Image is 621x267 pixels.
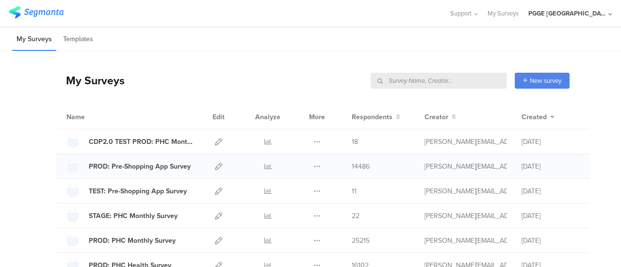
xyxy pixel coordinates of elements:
button: Created [522,112,555,122]
span: 22 [352,211,360,221]
div: My Surveys [56,72,125,89]
span: 25215 [352,236,370,246]
div: PROD: Pre-Shopping App Survey [89,161,191,172]
div: PROD: PHC Monthly Survey [89,236,176,246]
li: My Surveys [12,28,56,51]
span: 14486 [352,161,370,172]
button: Respondents [352,112,400,122]
div: PGGE [GEOGRAPHIC_DATA] [528,9,606,18]
span: 18 [352,137,358,147]
div: [DATE] [522,137,580,147]
div: [DATE] [522,211,580,221]
span: 11 [352,186,357,196]
span: New survey [530,76,561,85]
div: STAGE: PHC Monthly Survey [89,211,178,221]
div: [DATE] [522,186,580,196]
div: CDP2.0 TEST PROD: PHC Monthly Survey [89,137,194,147]
li: Templates [59,28,98,51]
div: venket.v@pg.com [425,211,507,221]
a: CDP2.0 TEST PROD: PHC Monthly Survey [66,135,194,148]
span: Respondents [352,112,392,122]
div: venket.v@pg.com [425,236,507,246]
button: Creator [425,112,456,122]
a: PROD: Pre-Shopping App Survey [66,160,191,173]
img: segmanta logo [9,6,64,18]
div: TEST: Pre-Shopping App Survey [89,186,187,196]
div: Edit [208,105,229,129]
a: STAGE: PHC Monthly Survey [66,209,178,222]
div: More [307,105,327,129]
div: Name [66,112,125,122]
div: [DATE] [522,161,580,172]
span: Creator [425,112,448,122]
a: PROD: PHC Monthly Survey [66,234,176,247]
a: TEST: Pre-Shopping App Survey [66,185,187,197]
input: Survey Name, Creator... [371,73,507,89]
span: Support [450,9,472,18]
div: davila.a.5@pg.com [425,186,507,196]
div: [DATE] [522,236,580,246]
div: venket.v@pg.com [425,161,507,172]
span: Created [522,112,547,122]
div: Analyze [253,105,282,129]
div: davila.a.5@pg.com [425,137,507,147]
